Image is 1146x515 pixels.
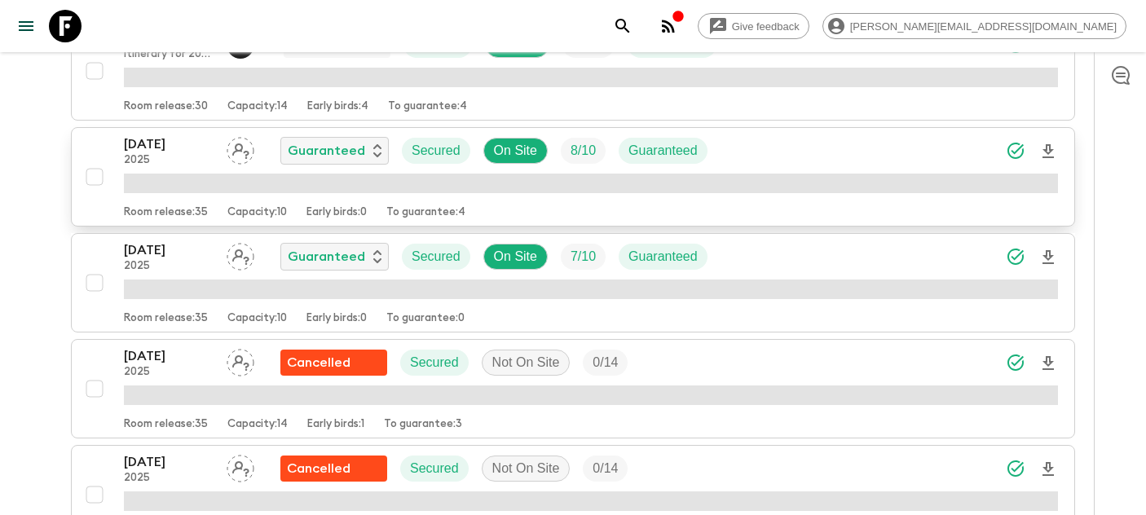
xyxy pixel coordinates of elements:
p: Secured [410,353,459,372]
div: Secured [400,456,469,482]
button: search adventures [606,10,639,42]
p: On Site [494,247,537,266]
p: 2025 [124,472,214,485]
p: [DATE] [124,452,214,472]
p: Not On Site [492,459,560,478]
p: Room release: 30 [124,100,208,113]
svg: Download Onboarding [1038,142,1058,161]
p: Secured [410,459,459,478]
button: menu [10,10,42,42]
p: Guaranteed [288,141,365,161]
p: To guarantee: 3 [384,418,462,431]
a: Give feedback [698,13,809,39]
p: Itinerary for 2023 & AR1_[DATE] + AR1_[DATE] (DO NOT USE AFTER AR1_[DATE]) (old) [124,48,214,61]
div: Trip Fill [561,244,606,270]
p: Early birds: 0 [306,312,367,325]
span: [PERSON_NAME][EMAIL_ADDRESS][DOMAIN_NAME] [841,20,1126,33]
p: Secured [412,141,461,161]
span: Give feedback [723,20,809,33]
p: Room release: 35 [124,312,208,325]
svg: Download Onboarding [1038,460,1058,479]
div: Secured [402,244,470,270]
p: Guaranteed [628,141,698,161]
p: To guarantee: 4 [388,100,467,113]
p: Early birds: 1 [307,418,364,431]
p: 0 / 14 [593,353,618,372]
div: Flash Pack cancellation [280,350,387,376]
p: 7 / 10 [571,247,596,266]
p: 8 / 10 [571,141,596,161]
p: Cancelled [287,353,350,372]
p: Capacity: 14 [227,418,288,431]
svg: Download Onboarding [1038,354,1058,373]
div: Secured [402,138,470,164]
div: On Site [483,138,548,164]
span: Assign pack leader [227,248,254,261]
span: Assign pack leader [227,142,254,155]
div: Not On Site [482,350,571,376]
p: Early birds: 4 [307,100,368,113]
p: To guarantee: 4 [386,206,465,219]
p: [DATE] [124,346,214,366]
p: Cancelled [287,459,350,478]
p: Early birds: 0 [306,206,367,219]
div: Trip Fill [561,138,606,164]
svg: Synced Successfully [1006,459,1025,478]
p: Guaranteed [628,247,698,266]
p: 2025 [124,154,214,167]
p: Capacity: 10 [227,206,287,219]
div: Trip Fill [583,350,628,376]
button: [DATE]2025Assign pack leaderGuaranteedSecuredOn SiteTrip FillGuaranteedRoom release:35Capacity:10... [71,127,1075,227]
p: [DATE] [124,240,214,260]
svg: Synced Successfully [1006,247,1025,266]
div: On Site [483,244,548,270]
p: 0 / 14 [593,459,618,478]
div: [PERSON_NAME][EMAIL_ADDRESS][DOMAIN_NAME] [822,13,1126,39]
p: To guarantee: 0 [386,312,465,325]
p: 2025 [124,260,214,273]
p: Guaranteed [288,247,365,266]
p: [DATE] [124,134,214,154]
button: [DATE]2025Assign pack leaderGuaranteedSecuredOn SiteTrip FillGuaranteedRoom release:35Capacity:10... [71,233,1075,332]
svg: Download Onboarding [1038,248,1058,267]
div: Trip Fill [583,456,628,482]
button: [DATE]2025Assign pack leaderFlash Pack cancellationSecuredNot On SiteTrip FillRoom release:35Capa... [71,339,1075,438]
p: Room release: 35 [124,206,208,219]
p: On Site [494,141,537,161]
div: Secured [400,350,469,376]
svg: Synced Successfully [1006,141,1025,161]
p: Capacity: 10 [227,312,287,325]
p: Room release: 35 [124,418,208,431]
button: [DATE]Itinerary for 2023 & AR1_[DATE] + AR1_[DATE] (DO NOT USE AFTER AR1_[DATE]) (old)Alejandro M... [71,21,1075,121]
svg: Synced Successfully [1006,353,1025,372]
p: Secured [412,247,461,266]
span: Assign pack leader [227,460,254,473]
div: Flash Pack cancellation [280,456,387,482]
p: Capacity: 14 [227,100,288,113]
p: 2025 [124,366,214,379]
p: Not On Site [492,353,560,372]
div: Not On Site [482,456,571,482]
span: Assign pack leader [227,354,254,367]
